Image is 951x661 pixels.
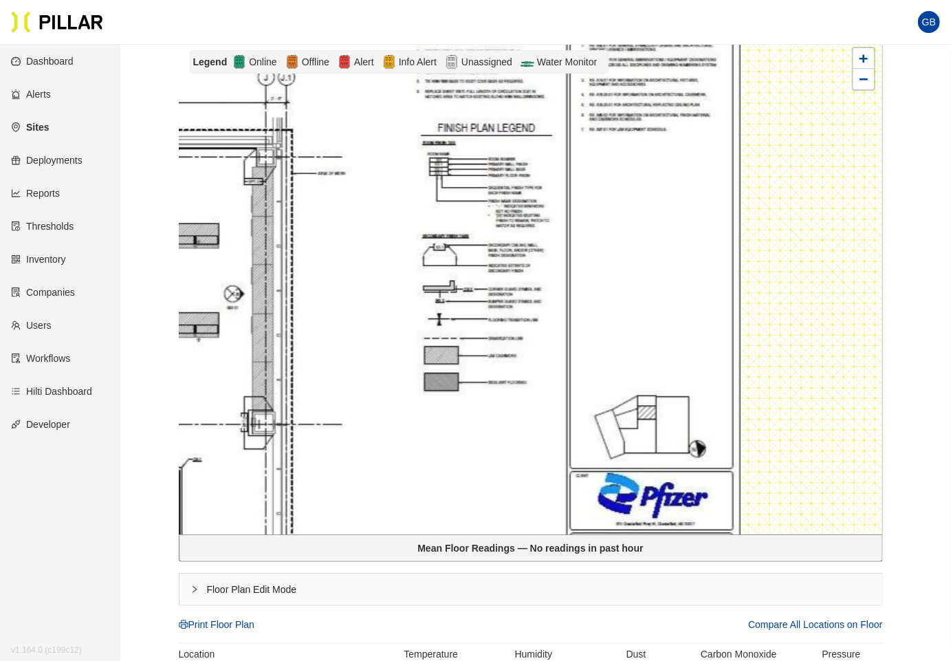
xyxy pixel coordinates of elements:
[382,54,396,70] img: Alert
[459,54,515,69] span: Unassigned
[748,617,882,632] a: Compare All Locations on Floor
[11,89,51,100] a: alertAlerts
[11,254,66,265] a: qrcodeInventory
[232,54,246,70] img: Online
[193,54,233,69] div: Legend
[11,287,75,298] a: solutionCompanies
[859,70,868,87] span: −
[11,11,103,33] img: Pillar Technologies
[11,221,74,232] a: exceptionThresholds
[396,54,439,69] span: Info Alert
[338,54,351,70] img: Alert
[11,56,74,67] a: dashboardDashboard
[534,54,600,69] span: Water Monitor
[185,541,877,556] div: Mean Floor Readings — No readings in past hour
[11,122,49,133] a: environmentSites
[11,353,70,364] a: auditWorkflows
[351,54,377,69] span: Alert
[445,54,459,70] img: Unassigned
[11,419,70,430] a: apiDeveloper
[299,54,332,69] span: Offline
[922,11,936,33] span: GB
[11,188,60,199] a: line-chartReports
[11,386,92,397] a: barsHilti Dashboard
[246,54,279,69] span: Online
[11,155,83,166] a: giftDeployments
[853,69,874,89] a: Zoom out
[11,320,52,331] a: teamUsers
[179,620,188,629] span: printer
[521,54,534,70] img: Flow-Monitor
[853,48,874,69] a: Zoom in
[859,50,868,67] span: +
[285,54,299,70] img: Offline
[179,574,882,605] div: rightFloor Plan Edit Mode
[190,585,199,594] span: right
[179,617,254,632] a: printerPrint Floor Plan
